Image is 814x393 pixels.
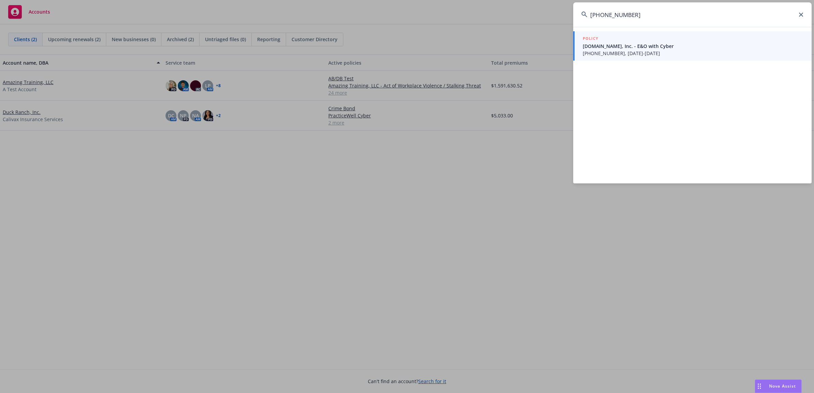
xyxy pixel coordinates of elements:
h5: POLICY [583,35,598,42]
span: [DOMAIN_NAME], Inc. - E&O with Cyber [583,43,803,50]
div: Drag to move [755,380,764,393]
span: [PHONE_NUMBER], [DATE]-[DATE] [583,50,803,57]
button: Nova Assist [755,379,802,393]
a: POLICY[DOMAIN_NAME], Inc. - E&O with Cyber[PHONE_NUMBER], [DATE]-[DATE] [573,31,812,61]
span: Nova Assist [769,383,796,389]
input: Search... [573,2,812,27]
